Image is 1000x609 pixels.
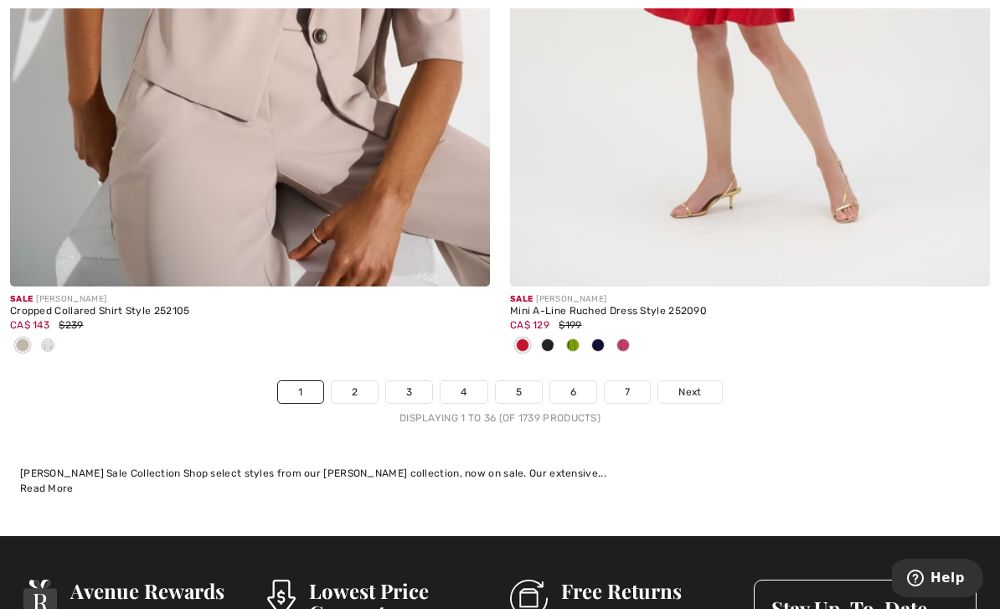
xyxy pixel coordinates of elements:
[550,381,596,403] a: 6
[70,580,247,601] h3: Avenue Rewards
[386,381,432,403] a: 3
[10,333,35,360] div: Dune
[678,384,701,400] span: Next
[10,306,490,317] div: Cropped Collared Shirt Style 252105
[892,559,983,601] iframe: Opens a widget where you can find more information
[510,306,990,317] div: Mini A-Line Ruched Dress Style 252090
[535,333,560,360] div: Black
[496,381,542,403] a: 5
[59,319,83,331] span: $239
[20,483,74,494] span: Read More
[510,319,549,331] span: CA$ 129
[658,381,721,403] a: Next
[510,293,990,306] div: [PERSON_NAME]
[605,381,650,403] a: 7
[559,319,581,331] span: $199
[278,381,322,403] a: 1
[441,381,487,403] a: 4
[510,333,535,360] div: Radiant red
[10,293,490,306] div: [PERSON_NAME]
[20,466,980,481] div: [PERSON_NAME] Sale Collection Shop select styles from our [PERSON_NAME] collection, now on sale. ...
[560,333,585,360] div: Greenery
[585,333,611,360] div: Midnight Blue
[332,381,378,403] a: 2
[10,319,49,331] span: CA$ 143
[10,294,33,304] span: Sale
[510,294,533,304] span: Sale
[611,333,636,360] div: Bubble gum
[35,333,60,360] div: Vanilla 30
[561,580,734,601] h3: Free Returns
